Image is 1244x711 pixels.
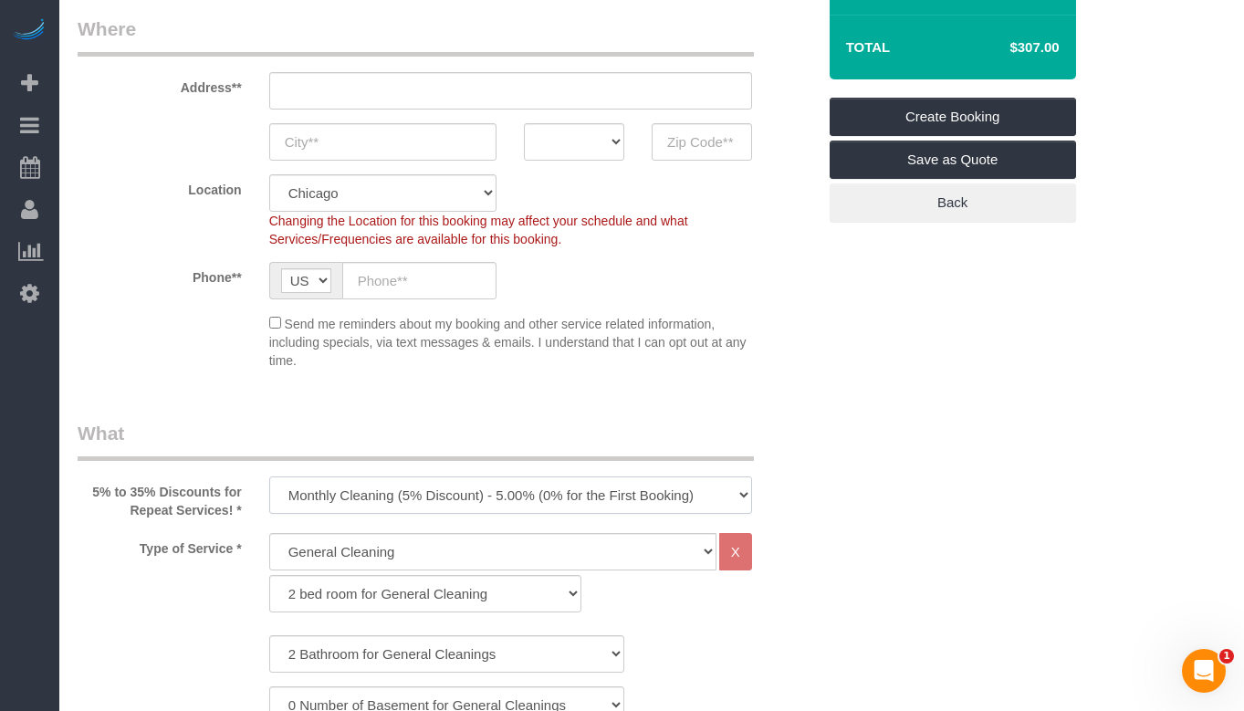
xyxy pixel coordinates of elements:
[1219,649,1234,664] span: 1
[64,476,256,519] label: 5% to 35% Discounts for Repeat Services! *
[846,39,891,55] strong: Total
[269,214,688,246] span: Changing the Location for this booking may affect your schedule and what Services/Frequencies are...
[64,174,256,199] label: Location
[830,183,1076,222] a: Back
[1182,649,1226,693] iframe: Intercom live chat
[78,16,754,57] legend: Where
[269,317,747,368] span: Send me reminders about my booking and other service related information, including specials, via...
[11,18,47,44] img: Automaid Logo
[830,141,1076,179] a: Save as Quote
[78,420,754,461] legend: What
[955,40,1059,56] h4: $307.00
[652,123,752,161] input: Zip Code**
[830,98,1076,136] a: Create Booking
[64,533,256,558] label: Type of Service *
